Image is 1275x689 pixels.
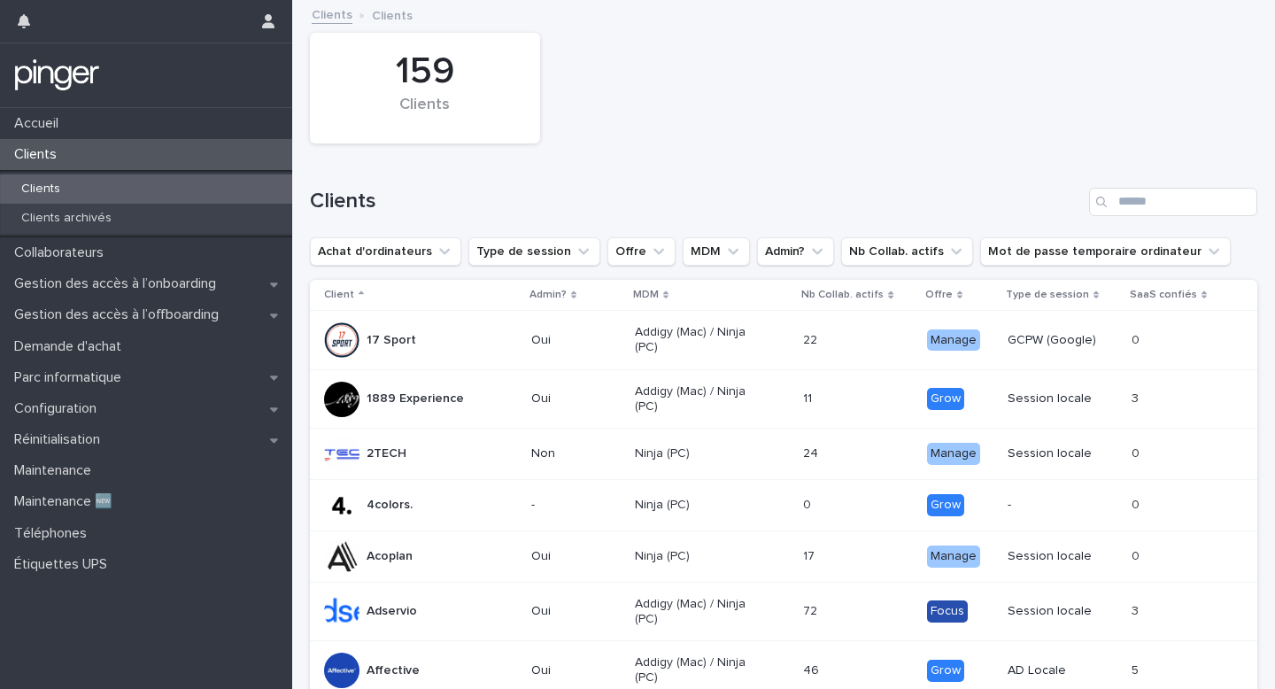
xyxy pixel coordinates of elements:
p: Étiquettes UPS [7,556,121,573]
div: Manage [927,443,980,465]
h1: Clients [310,189,1082,214]
p: Oui [531,663,621,678]
p: GCPW (Google) [1008,333,1117,348]
p: Téléphones [7,525,101,542]
input: Search [1089,188,1257,216]
p: Réinitialisation [7,431,114,448]
p: 17 [803,546,818,564]
div: 159 [340,50,510,94]
p: Maintenance 🆕 [7,493,127,510]
p: 0 [803,494,815,513]
p: MDM [633,285,659,305]
p: 3 [1132,600,1142,619]
p: 22 [803,329,821,348]
p: Collaborateurs [7,244,118,261]
p: - [1008,498,1117,513]
div: Focus [927,600,968,623]
button: Offre [607,237,676,266]
p: 5 [1132,660,1142,678]
p: 0 [1132,443,1143,461]
tr: 1889 ExperienceOuiAddigy (Mac) / Ninja (PC)1111 GrowSession locale33 [310,369,1257,429]
button: Achat d'ordinateurs [310,237,461,266]
tr: 17 SportOuiAddigy (Mac) / Ninja (PC)2222 ManageGCPW (Google)00 [310,311,1257,370]
p: Ninja (PC) [635,549,761,564]
p: 4colors. [367,498,413,513]
p: 2TECH [367,446,406,461]
p: 3 [1132,388,1142,406]
tr: AcoplanOuiNinja (PC)1717 ManageSession locale00 [310,530,1257,582]
p: Addigy (Mac) / Ninja (PC) [635,655,761,685]
p: Acoplan [367,549,413,564]
p: 46 [803,660,823,678]
p: Adservio [367,604,417,619]
p: Session locale [1008,391,1117,406]
p: Maintenance [7,462,105,479]
p: Session locale [1008,446,1117,461]
p: 17 Sport [367,333,416,348]
p: Oui [531,333,621,348]
div: Grow [927,660,964,682]
tr: 2TECHNonNinja (PC)2424 ManageSession locale00 [310,429,1257,480]
p: Ninja (PC) [635,498,761,513]
p: Addigy (Mac) / Ninja (PC) [635,384,761,414]
p: 0 [1132,494,1143,513]
p: Gestion des accès à l’offboarding [7,306,233,323]
img: mTgBEunGTSyRkCgitkcU [14,58,100,93]
p: Parc informatique [7,369,135,386]
button: Mot de passe temporaire ordinateur [980,237,1231,266]
p: AD Locale [1008,663,1117,678]
p: 72 [803,600,821,619]
p: Nb Collab. actifs [801,285,884,305]
p: Offre [925,285,953,305]
p: Demande d'achat [7,338,135,355]
tr: AdservioOuiAddigy (Mac) / Ninja (PC)7272 FocusSession locale33 [310,582,1257,641]
p: SaaS confiés [1130,285,1197,305]
p: - [531,498,621,513]
p: Addigy (Mac) / Ninja (PC) [635,597,761,627]
p: 0 [1132,546,1143,564]
p: Session locale [1008,604,1117,619]
a: Clients [312,4,352,24]
p: 1889 Experience [367,391,464,406]
p: Oui [531,604,621,619]
p: Clients [372,4,413,24]
tr: 4colors.-Ninja (PC)00 Grow-00 [310,480,1257,531]
div: Manage [927,546,980,568]
button: Type de session [468,237,600,266]
p: Gestion des accès à l’onboarding [7,275,230,292]
p: 0 [1132,329,1143,348]
p: Accueil [7,115,73,132]
p: 11 [803,388,815,406]
p: Clients archivés [7,211,126,226]
p: Session locale [1008,549,1117,564]
p: Affective [367,663,420,678]
div: Manage [927,329,980,352]
p: Clients [7,146,71,163]
p: Oui [531,549,621,564]
p: Clients [7,182,74,197]
p: Client [324,285,354,305]
p: Addigy (Mac) / Ninja (PC) [635,325,761,355]
p: Type de session [1006,285,1089,305]
div: Clients [340,96,510,133]
p: Oui [531,391,621,406]
p: 24 [803,443,822,461]
button: MDM [683,237,750,266]
p: Configuration [7,400,111,417]
div: Grow [927,494,964,516]
button: Nb Collab. actifs [841,237,973,266]
button: Admin? [757,237,834,266]
p: Non [531,446,621,461]
p: Ninja (PC) [635,446,761,461]
p: Admin? [529,285,567,305]
div: Grow [927,388,964,410]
